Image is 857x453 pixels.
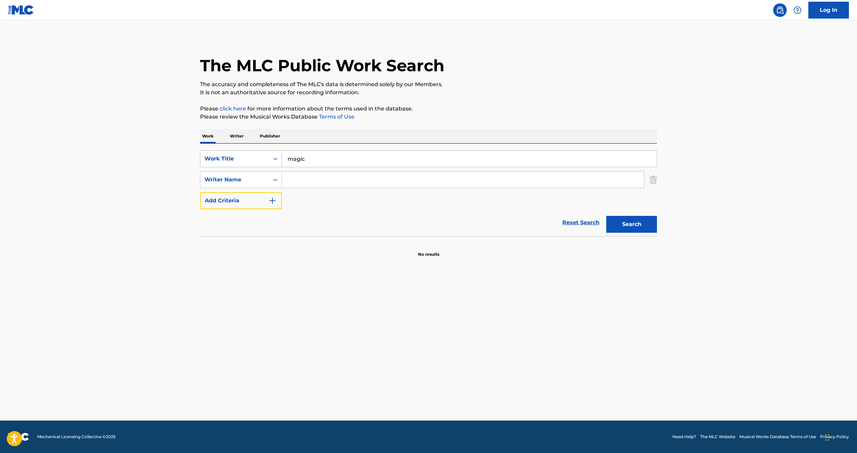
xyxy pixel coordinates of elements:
[650,171,657,188] img: Delete Criterion
[200,105,657,113] p: Please for more information about the terms used in the database.
[37,434,116,440] span: Mechanical Licensing Collective © 2025
[791,3,804,17] div: Help
[820,434,849,440] a: Privacy Policy
[808,2,849,19] a: Log In
[204,155,265,163] div: Work Title
[823,421,857,453] iframe: Chat Widget
[739,434,816,440] a: Musical Works Database Terms of Use
[200,55,444,76] h1: The MLC Public Work Search
[672,434,696,440] a: Need Help?
[220,105,246,112] a: click here
[559,215,603,230] a: Reset Search
[700,434,735,440] a: The MLC Website
[793,6,802,14] img: help
[200,129,216,143] p: Work
[606,216,657,233] button: Search
[200,89,657,97] p: It is not an authoritative source for recording information.
[228,129,246,143] p: Writer
[204,176,265,184] div: Writer Name
[258,129,282,143] p: Publisher
[776,6,784,14] img: search
[200,192,282,209] button: Add Criteria
[773,3,787,17] a: Public Search
[8,433,29,441] img: logo
[8,5,34,15] img: MLC Logo
[825,427,829,448] div: Drag
[200,80,657,89] p: The accuracy and completeness of The MLC's data is determined solely by our Members.
[200,113,657,121] p: Please review the Musical Works Database
[200,150,657,236] form: Search Form
[318,114,354,120] a: Terms of Use
[418,243,439,257] p: No results
[268,197,276,205] img: 9d2ae6d4665cec9f34b9.svg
